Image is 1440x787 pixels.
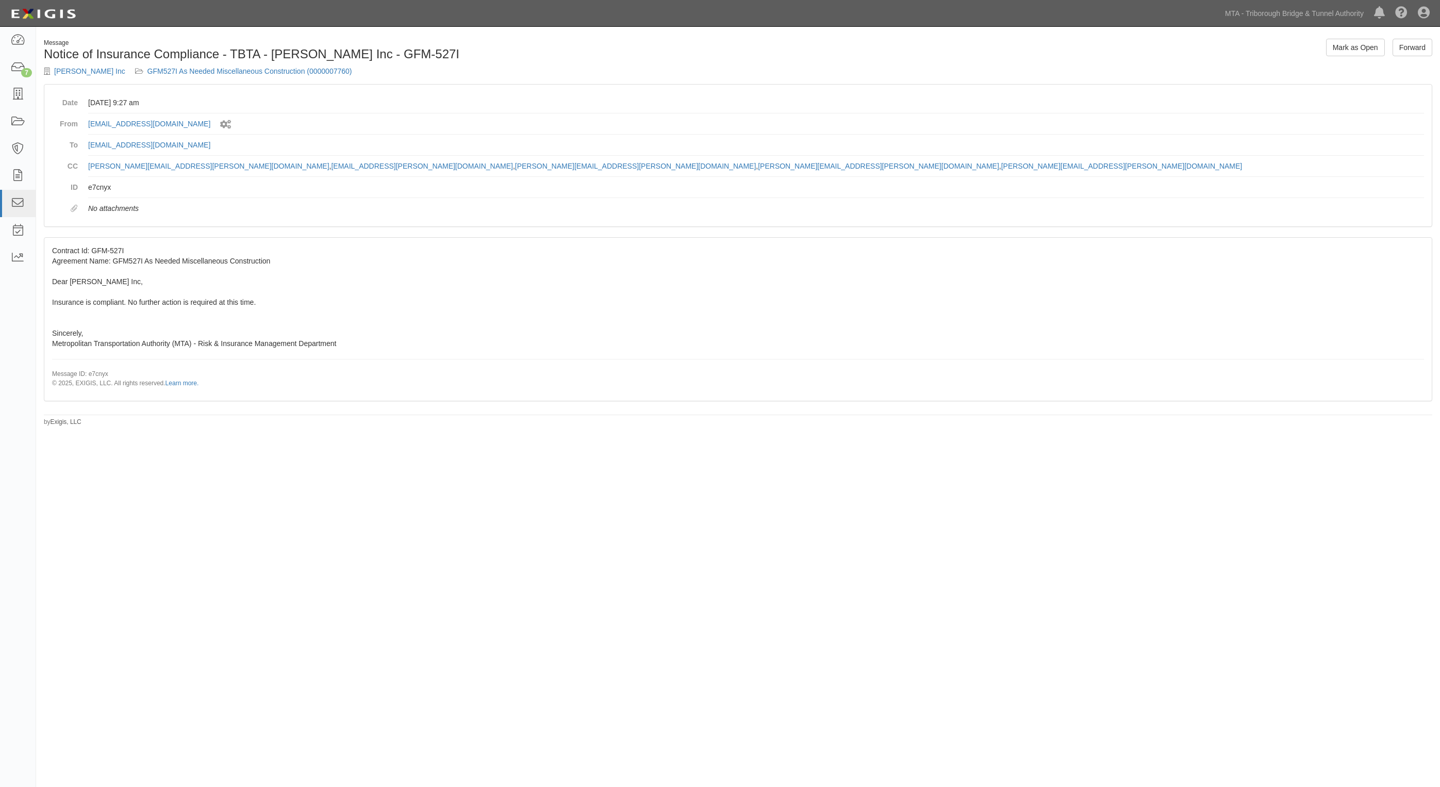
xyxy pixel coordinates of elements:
[1393,39,1432,56] a: Forward
[88,141,210,149] a: [EMAIL_ADDRESS][DOMAIN_NAME]
[52,177,78,192] dt: ID
[1220,3,1369,24] a: MTA - Triborough Bridge & Tunnel Authority
[88,204,139,212] em: No attachments
[52,135,78,150] dt: To
[88,92,1424,113] dd: [DATE] 9:27 am
[21,68,32,77] div: 7
[165,380,199,387] a: Learn more.
[147,67,352,75] a: GFM527I As Needed Miscellaneous Construction (0000007760)
[44,39,731,47] div: Message
[1001,162,1243,170] a: [PERSON_NAME][EMAIL_ADDRESS][PERSON_NAME][DOMAIN_NAME]
[88,156,1424,177] dd: , , , ,
[52,370,1424,387] p: Message ID: e7cnyx © 2025, EXIGIS, LLC. All rights reserved.
[71,205,78,212] i: Attachments
[88,177,1424,198] dd: e7cnyx
[44,418,81,427] small: by
[8,5,79,23] img: logo-5460c22ac91f19d4615b14bd174203de0afe785f0fc80cf4dbbc73dc1793850b.png
[88,162,329,170] a: [PERSON_NAME][EMAIL_ADDRESS][PERSON_NAME][DOMAIN_NAME]
[1395,7,1408,20] i: Help Center - Complianz
[515,162,756,170] a: [PERSON_NAME][EMAIL_ADDRESS][PERSON_NAME][DOMAIN_NAME]
[758,162,999,170] a: [PERSON_NAME][EMAIL_ADDRESS][PERSON_NAME][DOMAIN_NAME]
[51,418,81,425] a: Exigis, LLC
[54,67,125,75] a: [PERSON_NAME] Inc
[44,47,731,61] h1: Notice of Insurance Compliance - TBTA - [PERSON_NAME] Inc - GFM-527I
[52,92,78,108] dt: Date
[1326,39,1385,56] a: Mark as Open
[88,120,210,128] a: [EMAIL_ADDRESS][DOMAIN_NAME]
[52,113,78,129] dt: From
[52,156,78,171] dt: CC
[52,247,1424,387] span: Contract Id: GFM-527I Agreement Name: GFM527I As Needed Miscellaneous Construction Dear [PERSON_N...
[331,162,512,170] a: [EMAIL_ADDRESS][PERSON_NAME][DOMAIN_NAME]
[220,120,231,129] i: Sent by system workflow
